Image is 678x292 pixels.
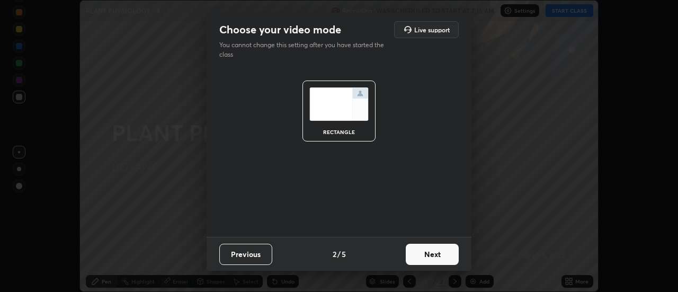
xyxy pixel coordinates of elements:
h4: 5 [342,249,346,260]
img: normalScreenIcon.ae25ed63.svg [309,87,369,121]
h4: 2 [333,249,336,260]
h5: Live support [414,26,450,33]
h2: Choose your video mode [219,23,341,37]
h4: / [337,249,341,260]
button: Previous [219,244,272,265]
p: You cannot change this setting after you have started the class [219,40,391,59]
div: rectangle [318,129,360,135]
button: Next [406,244,459,265]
